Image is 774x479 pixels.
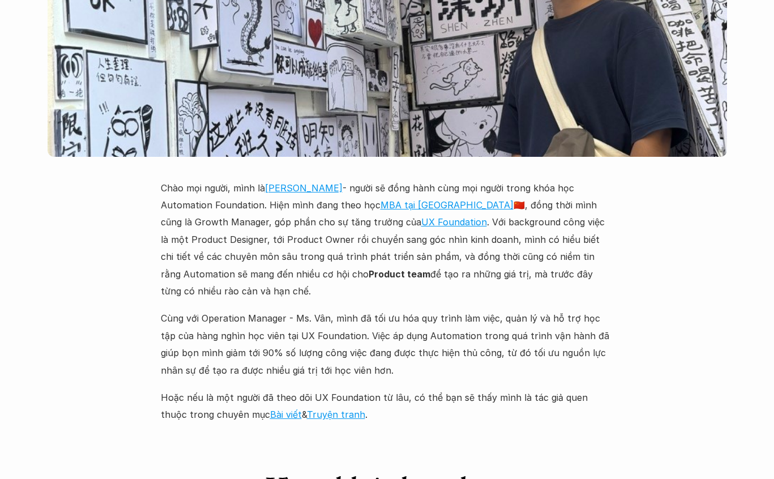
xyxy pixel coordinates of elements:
strong: Product team [369,268,430,280]
a: MBA tại [GEOGRAPHIC_DATA] [380,199,514,211]
p: Cùng với Operation Manager - Ms. Vân, mình đã tối ưu hóa quy trình làm việc, quản lý và hỗ trợ họ... [161,310,614,379]
a: [PERSON_NAME] [265,182,343,194]
a: Bài viết [270,409,302,420]
a: Truyện tranh [307,409,365,420]
p: Chào mọi người, mình là - người sẽ đồng hành cùng mọi người trong khóa học Automation Foundation.... [161,179,614,300]
p: Hoặc nếu là một người đã theo dõi UX Foundation từ lâu, có thể bạn sẽ thấy mình là tác giả quen t... [161,389,614,424]
a: UX Foundation [421,216,487,228]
